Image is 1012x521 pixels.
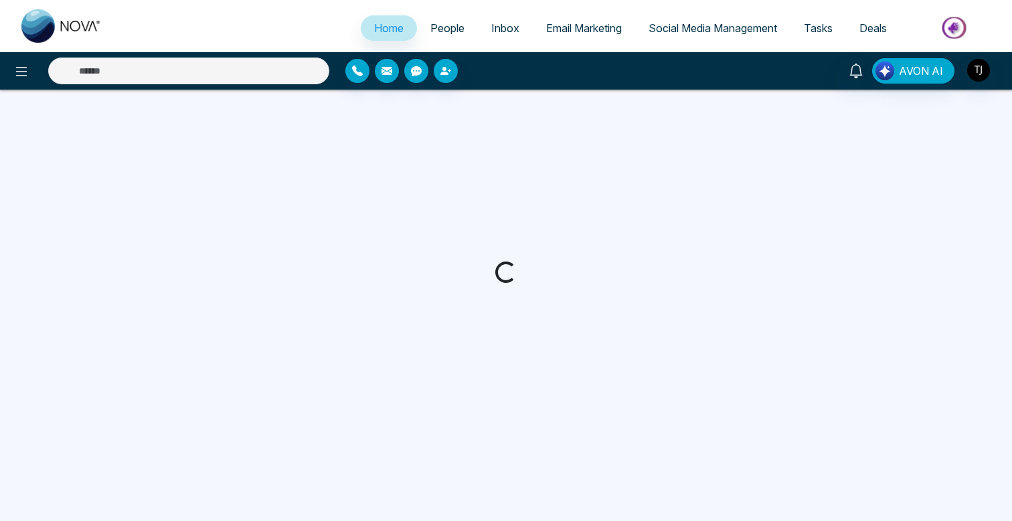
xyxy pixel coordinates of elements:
[21,9,102,43] img: Nova CRM Logo
[361,15,417,41] a: Home
[967,59,990,82] img: User Avatar
[533,15,635,41] a: Email Marketing
[859,21,887,35] span: Deals
[546,21,622,35] span: Email Marketing
[491,21,519,35] span: Inbox
[478,15,533,41] a: Inbox
[649,21,777,35] span: Social Media Management
[374,21,404,35] span: Home
[846,15,900,41] a: Deals
[907,13,1004,43] img: Market-place.gif
[417,15,478,41] a: People
[804,21,833,35] span: Tasks
[899,63,943,79] span: AVON AI
[635,15,790,41] a: Social Media Management
[872,58,954,84] button: AVON AI
[875,62,894,80] img: Lead Flow
[430,21,465,35] span: People
[790,15,846,41] a: Tasks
